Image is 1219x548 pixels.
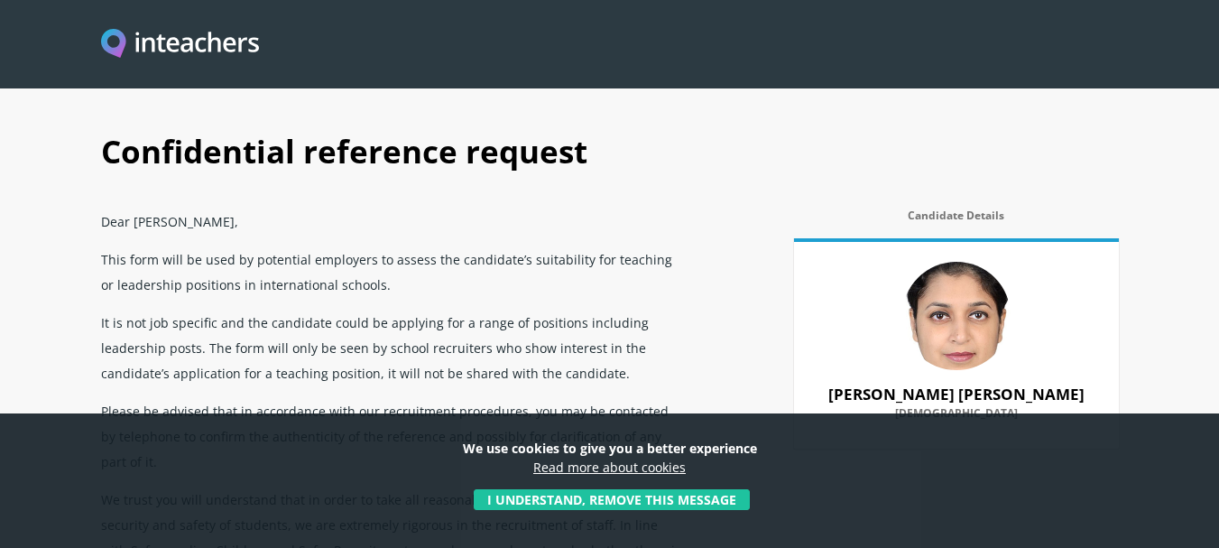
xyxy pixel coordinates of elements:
label: Candidate Details [794,209,1119,233]
p: This form will be used by potential employers to assess the candidate’s suitability for teaching ... [101,240,686,303]
img: Inteachers [101,29,260,60]
strong: We use cookies to give you a better experience [463,440,757,457]
p: Please be advised that in accordance with our recruitment procedures, you may be contacted by tel... [101,392,686,480]
a: Read more about cookies [533,459,686,476]
label: [DEMOGRAPHIC_DATA] [816,407,1097,431]
button: I understand, remove this message [474,489,750,510]
img: 79349 [902,262,1011,370]
p: It is not job specific and the candidate could be applying for a range of positions including lea... [101,303,686,392]
strong: [PERSON_NAME] [PERSON_NAME] [828,384,1085,404]
h1: Confidential reference request [101,114,1119,202]
a: Visit this site's homepage [101,29,260,60]
p: Dear [PERSON_NAME], [101,202,686,240]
